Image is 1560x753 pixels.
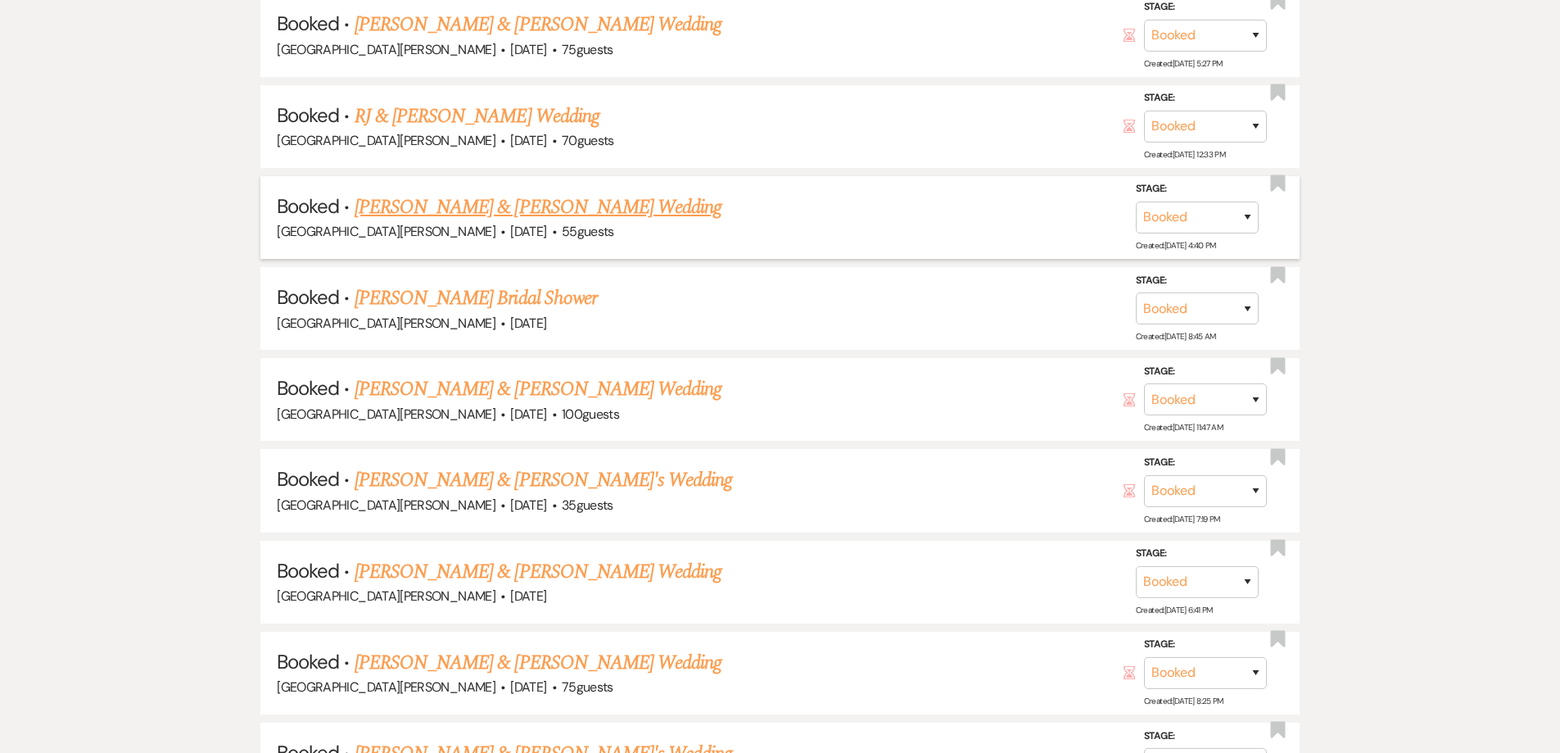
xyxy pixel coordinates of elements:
span: Booked [277,649,339,674]
span: [DATE] [510,406,546,423]
span: [GEOGRAPHIC_DATA][PERSON_NAME] [277,223,495,240]
span: Booked [277,466,339,492]
a: [PERSON_NAME] & [PERSON_NAME] Wedding [355,193,721,222]
a: [PERSON_NAME] Bridal Shower [355,284,597,313]
a: [PERSON_NAME] & [PERSON_NAME]'s Wedding [355,465,733,495]
label: Stage: [1144,727,1267,745]
span: Created: [DATE] 6:41 PM [1136,605,1213,615]
span: Created: [DATE] 5:27 PM [1144,58,1223,69]
a: [PERSON_NAME] & [PERSON_NAME] Wedding [355,374,721,404]
span: Created: [DATE] 8:25 PM [1144,696,1223,706]
label: Stage: [1136,545,1259,563]
span: [DATE] [510,587,546,605]
span: [DATE] [510,497,546,514]
span: 75 guests [562,678,613,696]
span: [GEOGRAPHIC_DATA][PERSON_NAME] [277,315,495,332]
span: [DATE] [510,678,546,696]
span: [DATE] [510,132,546,149]
span: [GEOGRAPHIC_DATA][PERSON_NAME] [277,678,495,696]
span: Created: [DATE] 12:33 PM [1144,149,1225,160]
label: Stage: [1144,89,1267,107]
label: Stage: [1144,363,1267,381]
label: Stage: [1136,180,1259,198]
a: [PERSON_NAME] & [PERSON_NAME] Wedding [355,648,721,678]
a: RJ & [PERSON_NAME] Wedding [355,102,599,131]
span: Booked [277,558,339,583]
a: [PERSON_NAME] & [PERSON_NAME] Wedding [355,10,721,39]
label: Stage: [1136,271,1259,289]
span: Created: [DATE] 11:47 AM [1144,422,1223,433]
span: Booked [277,193,339,219]
span: Booked [277,284,339,310]
span: [GEOGRAPHIC_DATA][PERSON_NAME] [277,406,495,423]
span: [GEOGRAPHIC_DATA][PERSON_NAME] [277,587,495,605]
span: 55 guests [562,223,614,240]
span: Booked [277,375,339,401]
span: Created: [DATE] 7:19 PM [1144,513,1220,524]
label: Stage: [1144,454,1267,472]
span: 70 guests [562,132,614,149]
span: Booked [277,11,339,36]
span: 75 guests [562,41,613,58]
span: 100 guests [562,406,619,423]
span: Created: [DATE] 4:40 PM [1136,240,1216,251]
label: Stage: [1144,636,1267,654]
span: Booked [277,102,339,128]
a: [PERSON_NAME] & [PERSON_NAME] Wedding [355,557,721,587]
span: 35 guests [562,497,613,514]
span: Created: [DATE] 8:45 AM [1136,331,1216,342]
span: [GEOGRAPHIC_DATA][PERSON_NAME] [277,132,495,149]
span: [GEOGRAPHIC_DATA][PERSON_NAME] [277,41,495,58]
span: [GEOGRAPHIC_DATA][PERSON_NAME] [277,497,495,514]
span: [DATE] [510,41,546,58]
span: [DATE] [510,315,546,332]
span: [DATE] [510,223,546,240]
